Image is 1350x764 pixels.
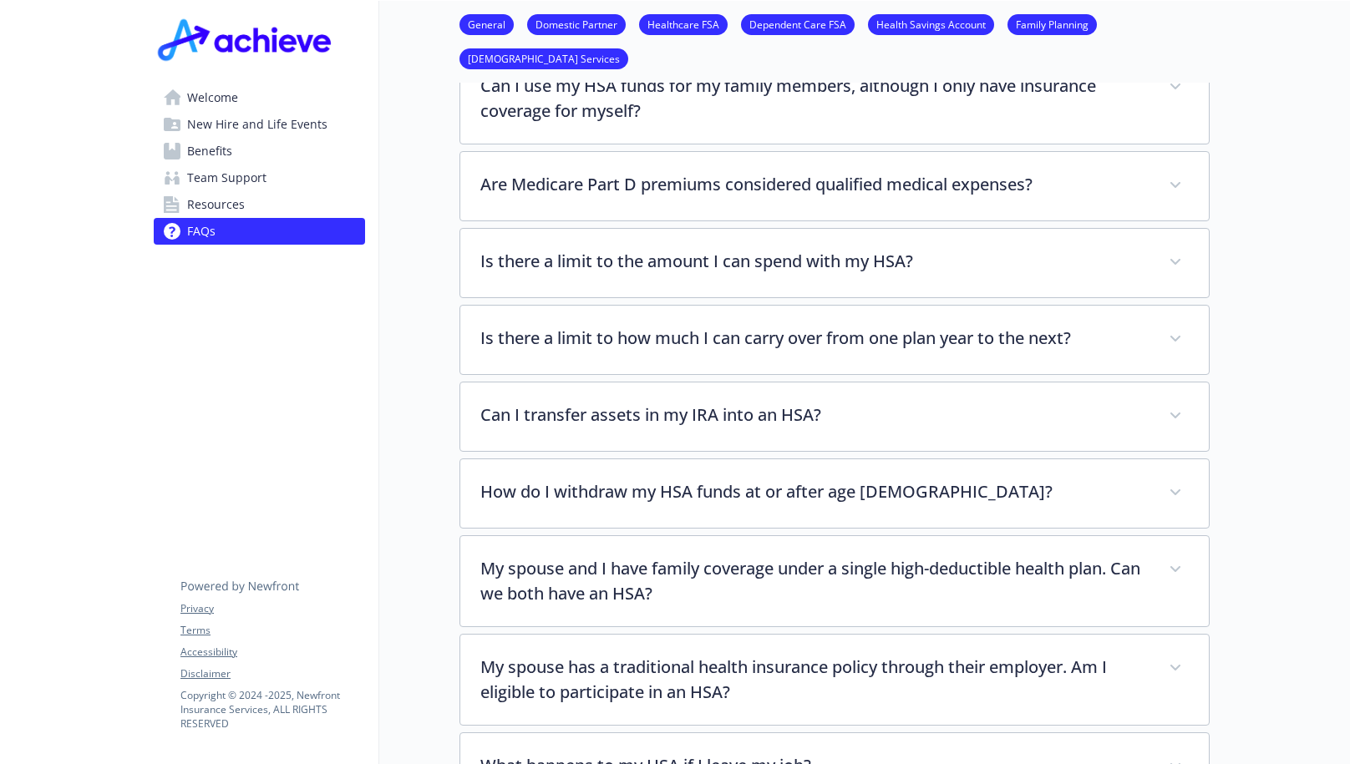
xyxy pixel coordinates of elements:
[460,306,1209,374] div: Is there a limit to how much I can carry over from one plan year to the next?
[180,666,364,681] a: Disclaimer
[460,382,1209,451] div: Can I transfer assets in my IRA into an HSA?
[868,16,994,32] a: Health Savings Account
[480,249,1149,274] p: Is there a limit to the amount I can spend with my HSA?
[187,164,266,191] span: Team Support
[180,688,364,731] p: Copyright © 2024 - 2025 , Newfront Insurance Services, ALL RIGHTS RESERVED
[460,229,1209,297] div: Is there a limit to the amount I can spend with my HSA?
[154,84,365,111] a: Welcome
[180,645,364,660] a: Accessibility
[480,655,1149,705] p: My spouse has a traditional health insurance policy through their employer. Am I eligible to part...
[460,536,1209,626] div: My spouse and I have family coverage under a single high-deductible health plan. Can we both have...
[480,402,1149,428] p: Can I transfer assets in my IRA into an HSA?
[187,218,216,245] span: FAQs
[180,601,364,616] a: Privacy
[187,111,327,138] span: New Hire and Life Events
[480,556,1149,606] p: My spouse and I have family coverage under a single high-deductible health plan. Can we both have...
[480,73,1149,124] p: Can I use my HSA funds for my family members, although I only have insurance coverage for myself?
[459,16,514,32] a: General
[639,16,728,32] a: Healthcare FSA
[460,635,1209,725] div: My spouse has a traditional health insurance policy through their employer. Am I eligible to part...
[459,50,628,66] a: [DEMOGRAPHIC_DATA] Services
[460,53,1209,144] div: Can I use my HSA funds for my family members, although I only have insurance coverage for myself?
[460,459,1209,528] div: How do I withdraw my HSA funds at or after age [DEMOGRAPHIC_DATA]?
[480,479,1149,504] p: How do I withdraw my HSA funds at or after age [DEMOGRAPHIC_DATA]?
[154,191,365,218] a: Resources
[1007,16,1097,32] a: Family Planning
[187,84,238,111] span: Welcome
[187,191,245,218] span: Resources
[180,623,364,638] a: Terms
[187,138,232,164] span: Benefits
[154,138,365,164] a: Benefits
[154,164,365,191] a: Team Support
[154,111,365,138] a: New Hire and Life Events
[527,16,626,32] a: Domestic Partner
[154,218,365,245] a: FAQs
[460,152,1209,220] div: Are Medicare Part D premiums considered qualified medical expenses?
[480,326,1149,351] p: Is there a limit to how much I can carry over from one plan year to the next?
[480,172,1149,197] p: Are Medicare Part D premiums considered qualified medical expenses?
[741,16,855,32] a: Dependent Care FSA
